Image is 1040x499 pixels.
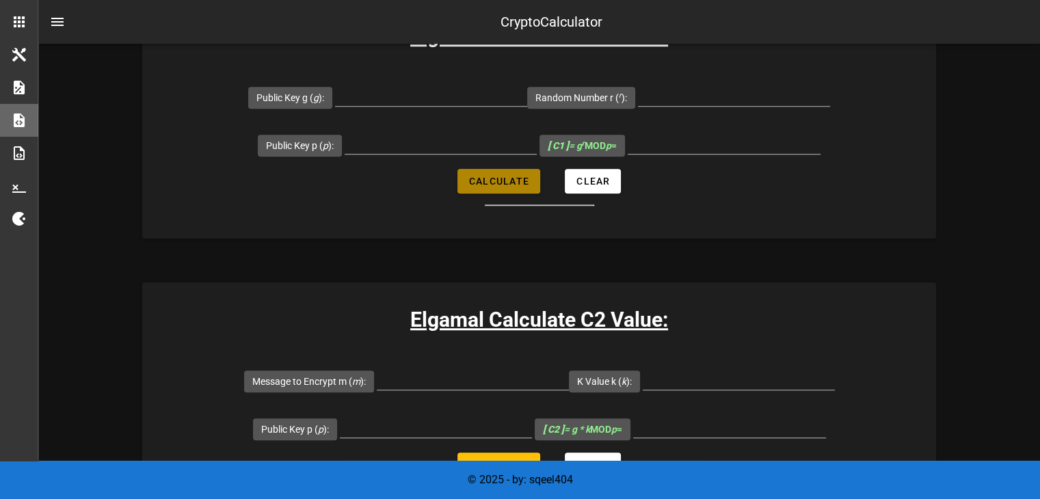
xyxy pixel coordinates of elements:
b: [ C1 ] [548,140,569,151]
i: p [323,140,328,151]
b: [ C2 ] [543,424,564,435]
label: Public Key p ( ): [261,422,329,436]
div: CryptoCalculator [501,12,602,32]
i: p [606,140,611,151]
i: g [313,92,319,103]
label: Message to Encrypt m ( ): [252,375,366,388]
span: © 2025 - by: sqeel404 [468,473,573,486]
i: = g [548,140,585,151]
span: Clear [576,176,610,187]
i: = g * k [543,424,590,435]
sup: r [619,91,622,100]
sup: r [582,139,585,148]
button: Clear [565,169,621,193]
i: p [318,424,323,435]
span: MOD = [543,424,622,435]
i: p [611,424,617,435]
label: Public Key g ( ): [256,91,324,105]
i: k [622,376,626,387]
label: Public Key p ( ): [266,139,334,152]
h3: Elgamal Calculate C2 Value: [142,304,936,335]
i: m [352,376,360,387]
label: K Value k ( ): [577,375,632,388]
label: Random Number r ( ): [535,91,627,105]
span: MOD = [548,140,617,151]
span: Clear [576,459,610,470]
span: Calculate [468,459,529,470]
button: Calculate [457,169,540,193]
button: Calculate [457,453,540,477]
button: Clear [565,453,621,477]
button: nav-menu-toggle [41,5,74,38]
span: Calculate [468,176,529,187]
